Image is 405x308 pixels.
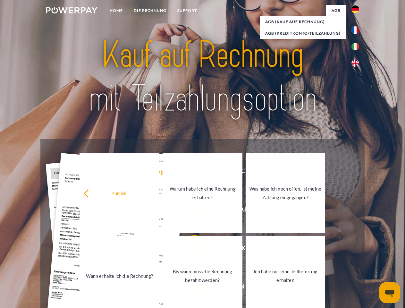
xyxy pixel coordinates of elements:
img: title-powerpay_de.svg [61,31,344,123]
a: DIE RECHNUNG [128,5,172,16]
a: SUPPORT [172,5,202,16]
img: en [351,59,359,67]
a: agb [326,5,346,16]
div: Was habe ich noch offen, ist meine Zahlung eingegangen? [249,184,322,202]
img: logo-powerpay-white.svg [46,7,97,13]
img: fr [351,26,359,34]
div: Wann erhalte ich die Rechnung? [83,271,156,280]
iframe: Schaltfläche zum Öffnen des Messaging-Fensters [379,282,400,303]
div: Ich habe nur eine Teillieferung erhalten [249,267,322,285]
div: Warum habe ich eine Rechnung erhalten? [166,184,239,202]
a: Home [104,5,128,16]
img: it [351,43,359,50]
div: Bis wann muss die Rechnung bezahlt werden? [166,267,239,285]
img: de [351,5,359,13]
a: Was habe ich noch offen, ist meine Zahlung eingegangen? [246,153,325,233]
a: AGB (Kreditkonto/Teilzahlung) [260,28,346,39]
div: zurück [83,189,156,197]
a: AGB (Kauf auf Rechnung) [260,16,346,28]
